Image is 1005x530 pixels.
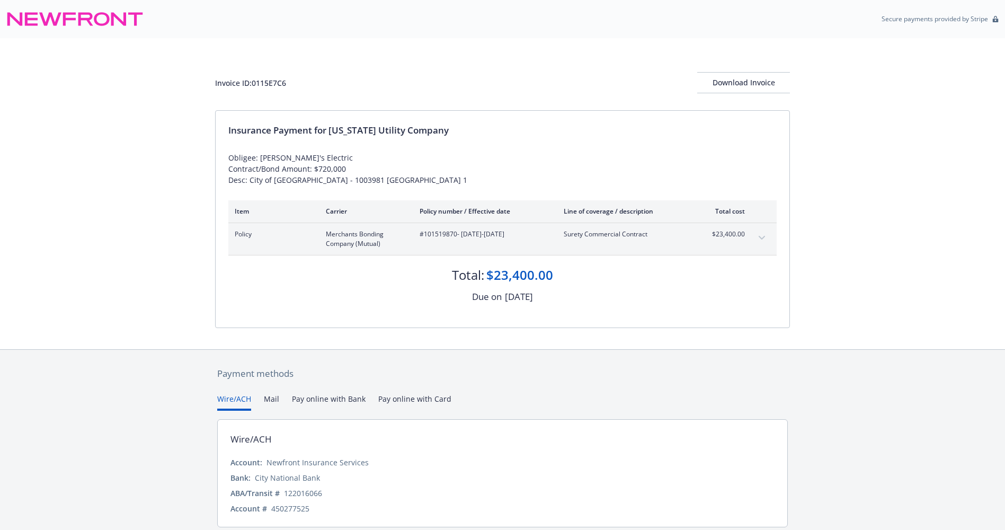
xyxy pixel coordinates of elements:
span: Surety Commercial Contract [564,229,688,239]
span: $23,400.00 [705,229,745,239]
div: Total cost [705,207,745,216]
button: Mail [264,393,279,411]
div: [DATE] [505,290,533,304]
div: Account: [230,457,262,468]
div: ABA/Transit # [230,488,280,499]
div: Line of coverage / description [564,207,688,216]
div: Bank: [230,472,251,483]
button: Pay online with Bank [292,393,366,411]
div: Obligee: [PERSON_NAME]'s Electric Contract/Bond Amount: $720,000 Desc: City of [GEOGRAPHIC_DATA] ... [228,152,777,185]
div: PolicyMerchants Bonding Company (Mutual)#101519870- [DATE]-[DATE]Surety Commercial Contract$23,40... [228,223,777,255]
div: City National Bank [255,472,320,483]
p: Secure payments provided by Stripe [882,14,988,23]
button: expand content [753,229,770,246]
div: Due on [472,290,502,304]
div: Account # [230,503,267,514]
div: Invoice ID: 0115E7C6 [215,77,286,89]
button: Wire/ACH [217,393,251,411]
div: $23,400.00 [486,266,553,284]
div: Payment methods [217,367,788,381]
span: Merchants Bonding Company (Mutual) [326,229,403,249]
div: 450277525 [271,503,309,514]
div: Carrier [326,207,403,216]
div: Total: [452,266,484,284]
div: Wire/ACH [230,432,272,446]
div: Insurance Payment for [US_STATE] Utility Company [228,123,777,137]
span: Policy [235,229,309,239]
button: Pay online with Card [378,393,451,411]
div: Item [235,207,309,216]
div: 122016066 [284,488,322,499]
div: Policy number / Effective date [420,207,547,216]
button: Download Invoice [697,72,790,93]
div: Download Invoice [697,73,790,93]
div: Newfront Insurance Services [266,457,369,468]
